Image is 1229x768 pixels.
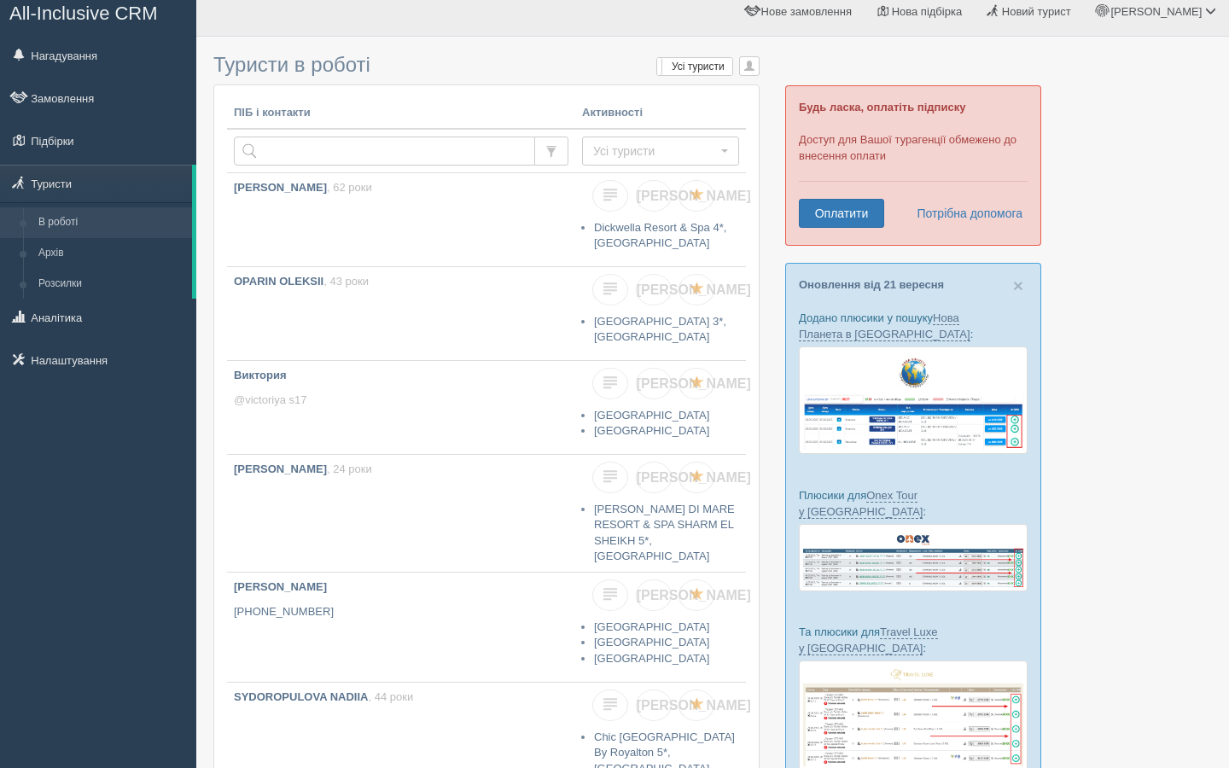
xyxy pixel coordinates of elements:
[327,181,372,194] span: , 62 роки
[799,311,970,341] a: Нова Планета в [GEOGRAPHIC_DATA]
[636,274,672,305] a: [PERSON_NAME]
[234,604,568,620] p: [PHONE_NUMBER]
[213,53,370,76] span: Туристи в роботі
[327,463,372,475] span: , 24 роки
[1110,5,1202,18] span: [PERSON_NAME]
[799,489,923,519] a: Onex Tour у [GEOGRAPHIC_DATA]
[637,376,751,391] span: [PERSON_NAME]
[234,690,368,703] b: SYDOROPULOVA NADIIA
[799,278,944,291] a: Оновлення від 21 вересня
[594,652,709,665] a: [GEOGRAPHIC_DATA]
[637,282,751,297] span: [PERSON_NAME]
[593,143,717,160] span: Усі туристи
[636,462,672,493] a: [PERSON_NAME]
[234,369,287,381] b: Виктория
[234,463,327,475] b: [PERSON_NAME]
[636,180,672,212] a: [PERSON_NAME]
[799,101,965,113] b: Будь ласка, оплатіть підписку
[636,579,672,611] a: [PERSON_NAME]
[636,689,672,721] a: [PERSON_NAME]
[637,189,751,203] span: [PERSON_NAME]
[368,690,413,703] span: , 44 роки
[575,98,746,129] th: Активності
[1013,276,1023,294] button: Close
[234,137,535,166] input: Пошук за ПІБ, паспортом або контактами
[1013,276,1023,295] span: ×
[594,424,709,437] a: [GEOGRAPHIC_DATA]
[799,199,884,228] a: Оплатити
[31,238,192,269] a: Архів
[594,315,726,344] a: [GEOGRAPHIC_DATA] 3*, [GEOGRAPHIC_DATA]
[637,698,751,713] span: [PERSON_NAME]
[582,137,739,166] button: Усі туристи
[9,3,158,24] span: All-Inclusive CRM
[234,181,327,194] b: [PERSON_NAME]
[227,361,575,454] a: Виктория @victoriya s17
[594,620,709,633] a: [GEOGRAPHIC_DATA]
[799,625,938,655] a: Travel Luxe у [GEOGRAPHIC_DATA]
[799,346,1028,454] img: new-planet-%D0%BF%D1%96%D0%B4%D0%B1%D1%96%D1%80%D0%BA%D0%B0-%D1%81%D1%80%D0%BC-%D0%B4%D0%BB%D1%8F...
[761,5,852,18] span: Нове замовлення
[227,173,575,266] a: [PERSON_NAME], 62 роки
[594,409,709,422] a: [GEOGRAPHIC_DATA]
[227,98,575,129] th: ПІБ і контакти
[636,368,672,399] a: [PERSON_NAME]
[657,58,732,75] label: Усі туристи
[594,221,726,250] a: Dickwella Resort & Spa 4*, [GEOGRAPHIC_DATA]
[799,310,1028,342] p: Додано плюсики у пошуку :
[31,207,192,238] a: В роботі
[234,393,568,409] p: @victoriya s17
[594,503,735,563] a: [PERSON_NAME] DI MARE RESORT & SPA SHARM EL SHEIKH 5*, [GEOGRAPHIC_DATA]
[594,636,709,649] a: [GEOGRAPHIC_DATA]
[227,455,575,564] a: [PERSON_NAME], 24 роки
[906,199,1023,228] a: Потрібна допомога
[227,573,575,682] a: [PERSON_NAME] [PHONE_NUMBER]
[785,85,1041,246] div: Доступ для Вашої турагенції обмежено до внесення оплати
[637,470,751,485] span: [PERSON_NAME]
[31,269,192,300] a: Розсилки
[227,267,575,360] a: OPARIN OLEKSII, 43 роки
[799,487,1028,520] p: Плюсики для :
[637,588,751,602] span: [PERSON_NAME]
[892,5,963,18] span: Нова підбірка
[323,275,369,288] span: , 43 роки
[234,275,323,288] b: OPARIN OLEKSII
[799,624,1028,656] p: Та плюсики для :
[1002,5,1071,18] span: Новий турист
[234,580,327,593] b: [PERSON_NAME]
[799,524,1028,591] img: onex-tour-proposal-crm-for-travel-agency.png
